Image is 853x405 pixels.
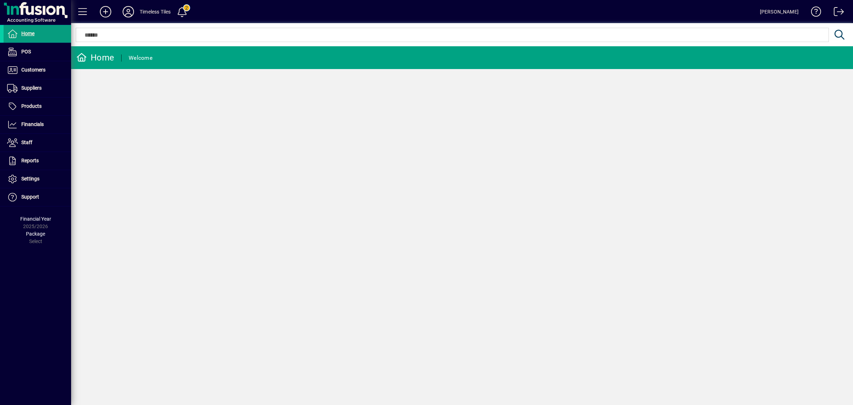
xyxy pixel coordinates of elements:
[21,140,32,145] span: Staff
[21,158,39,163] span: Reports
[21,49,31,54] span: POS
[26,231,45,237] span: Package
[4,79,71,97] a: Suppliers
[4,188,71,206] a: Support
[760,6,799,17] div: [PERSON_NAME]
[129,52,152,64] div: Welcome
[21,67,45,73] span: Customers
[4,170,71,188] a: Settings
[20,216,51,222] span: Financial Year
[94,5,117,18] button: Add
[4,98,71,115] a: Products
[140,6,171,17] div: Timeless Tiles
[76,52,114,63] div: Home
[828,1,844,25] a: Logout
[21,31,34,36] span: Home
[4,152,71,170] a: Reports
[117,5,140,18] button: Profile
[21,176,39,182] span: Settings
[4,61,71,79] a: Customers
[21,85,42,91] span: Suppliers
[4,116,71,133] a: Financials
[4,134,71,152] a: Staff
[21,103,42,109] span: Products
[4,43,71,61] a: POS
[806,1,821,25] a: Knowledge Base
[21,194,39,200] span: Support
[21,121,44,127] span: Financials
